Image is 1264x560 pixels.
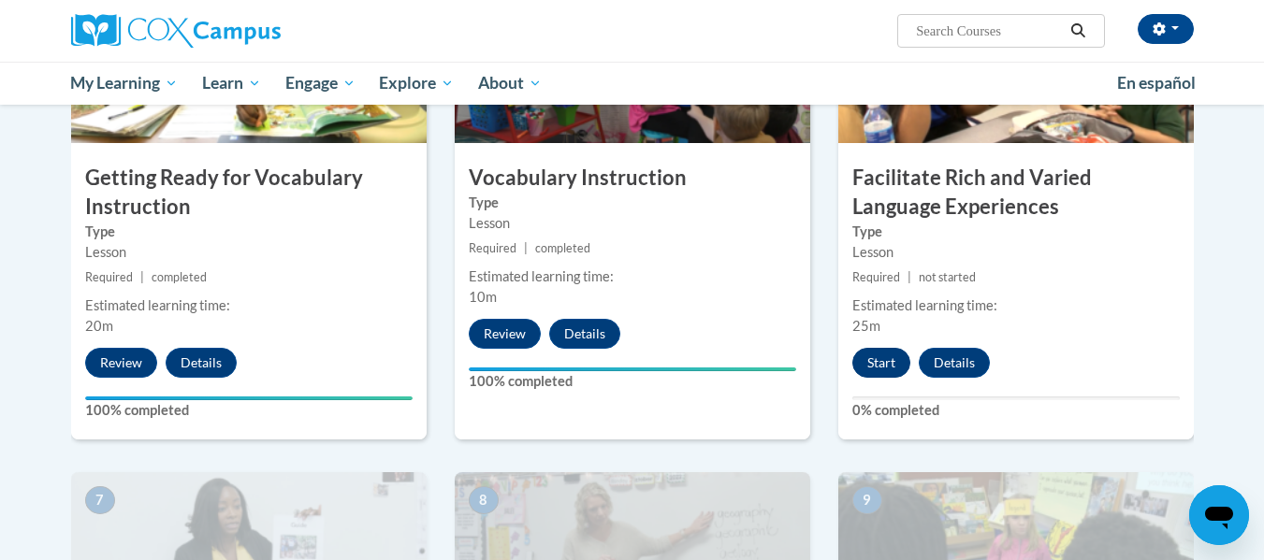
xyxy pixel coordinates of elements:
button: Details [166,348,237,378]
div: Your progress [469,367,796,371]
span: | [908,270,911,284]
a: About [466,62,554,105]
iframe: Button to launch messaging window [1189,485,1249,545]
a: En español [1105,64,1208,103]
span: Required [852,270,900,284]
span: 25m [852,318,880,334]
a: Learn [190,62,273,105]
span: completed [535,241,590,255]
span: 8 [469,486,499,514]
div: Estimated learning time: [85,295,413,316]
label: Type [852,222,1180,242]
a: Engage [273,62,368,105]
div: Lesson [852,242,1180,263]
div: Main menu [43,62,1222,105]
img: Cox Campus [71,14,281,48]
span: 9 [852,486,882,514]
button: Start [852,348,910,378]
h3: Vocabulary Instruction [455,164,810,193]
button: Search [1064,20,1092,42]
h3: Getting Ready for Vocabulary Instruction [71,164,427,222]
span: not started [919,270,976,284]
span: My Learning [70,72,178,94]
span: Explore [379,72,454,94]
h3: Facilitate Rich and Varied Language Experiences [838,164,1194,222]
div: Lesson [469,213,796,234]
button: Review [85,348,157,378]
span: | [524,241,528,255]
label: 100% completed [469,371,796,392]
span: En español [1117,73,1196,93]
div: Estimated learning time: [852,295,1180,316]
span: Learn [202,72,261,94]
button: Account Settings [1138,14,1194,44]
div: Your progress [85,396,413,400]
span: Engage [285,72,356,94]
div: Lesson [85,242,413,263]
a: Explore [367,62,466,105]
a: My Learning [59,62,191,105]
label: 100% completed [85,400,413,421]
span: completed [152,270,207,284]
div: Estimated learning time: [469,266,796,287]
input: Search Courses [914,20,1064,42]
a: Cox Campus [71,14,427,48]
span: About [478,72,542,94]
span: | [140,270,144,284]
span: 10m [469,289,497,305]
span: 7 [85,486,115,514]
button: Review [469,319,541,349]
label: Type [469,193,796,213]
button: Details [919,348,990,378]
label: Type [85,222,413,242]
button: Details [549,319,620,349]
span: 20m [85,318,113,334]
label: 0% completed [852,400,1180,421]
span: Required [85,270,133,284]
span: Required [469,241,516,255]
